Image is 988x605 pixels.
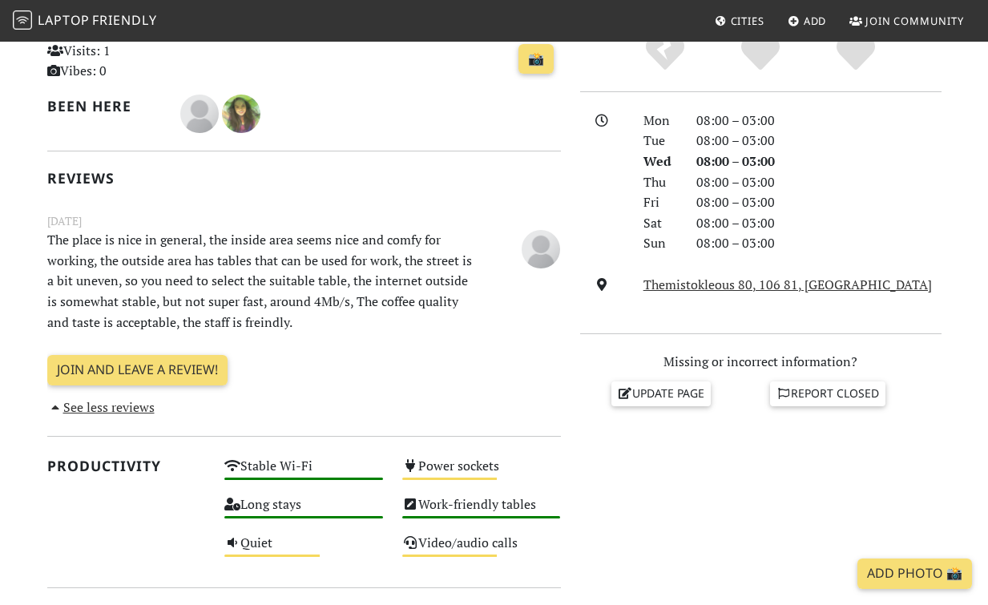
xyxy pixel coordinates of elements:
[611,381,711,405] a: Update page
[634,111,687,131] div: Mon
[634,233,687,254] div: Sun
[618,34,713,74] div: No
[634,213,687,234] div: Sat
[522,239,560,256] span: Ali Ghali
[804,14,827,28] span: Add
[687,233,951,254] div: 08:00 – 03:00
[518,44,554,75] a: 📸
[634,172,687,193] div: Thu
[522,230,560,268] img: blank-535327c66bd565773addf3077783bbfce4b00ec00e9fd257753287c682c7fa38.png
[865,14,964,28] span: Join Community
[643,276,932,293] a: Themistokleous 80, 106 81, [GEOGRAPHIC_DATA]
[713,34,809,74] div: Yes
[808,34,903,74] div: Definitely!
[687,172,951,193] div: 08:00 – 03:00
[38,212,571,230] small: [DATE]
[13,7,157,35] a: LaptopFriendly LaptopFriendly
[180,95,219,133] img: blank-535327c66bd565773addf3077783bbfce4b00ec00e9fd257753287c682c7fa38.png
[687,151,951,172] div: 08:00 – 03:00
[580,352,942,373] p: Missing or incorrect information?
[393,531,571,570] div: Video/audio calls
[13,10,32,30] img: LaptopFriendly
[393,454,571,493] div: Power sockets
[687,192,951,213] div: 08:00 – 03:00
[47,170,561,187] h2: Reviews
[222,95,260,133] img: 2336-katia.jpg
[687,131,951,151] div: 08:00 – 03:00
[634,192,687,213] div: Fri
[180,103,222,121] span: Ali Ghali
[770,381,885,405] a: Report closed
[215,531,393,570] div: Quiet
[687,213,951,234] div: 08:00 – 03:00
[222,103,260,121] span: Катя Бабич
[215,493,393,531] div: Long stays
[708,6,771,35] a: Cities
[781,6,833,35] a: Add
[47,41,206,82] p: Visits: 1 Vibes: 0
[215,454,393,493] div: Stable Wi-Fi
[47,398,155,416] a: See less reviews
[687,111,951,131] div: 08:00 – 03:00
[47,98,161,115] h2: Been here
[843,6,970,35] a: Join Community
[47,458,206,474] h2: Productivity
[634,151,687,172] div: Wed
[92,11,156,29] span: Friendly
[38,230,482,333] p: The place is nice in general, the inside area seems nice and comfy for working, the outside area ...
[634,131,687,151] div: Tue
[38,11,90,29] span: Laptop
[731,14,764,28] span: Cities
[47,355,228,385] a: Join and leave a review!
[393,493,571,531] div: Work-friendly tables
